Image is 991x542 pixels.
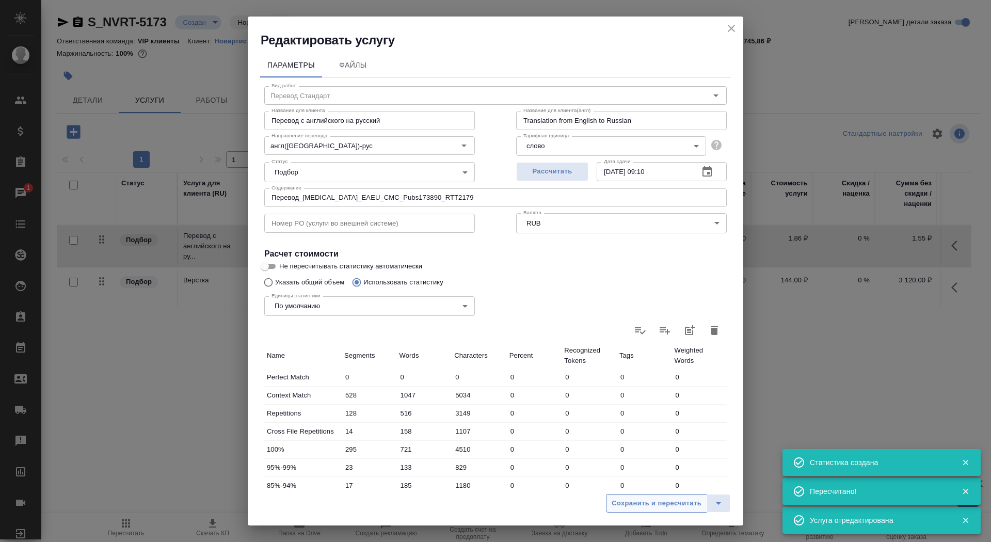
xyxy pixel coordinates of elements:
[261,32,743,49] h2: Редактировать услугу
[516,136,706,156] div: слово
[672,424,727,439] input: ✎ Введи что-нибудь
[507,424,562,439] input: ✎ Введи что-нибудь
[955,516,976,525] button: Закрыть
[617,460,672,475] input: ✎ Введи что-нибудь
[397,478,452,493] input: ✎ Введи что-нибудь
[562,406,617,421] input: ✎ Введи что-нибудь
[702,318,727,343] button: Удалить статистику
[271,301,323,310] button: По умолчанию
[677,318,702,343] button: Добавить статистику в работы
[955,487,976,496] button: Закрыть
[672,478,727,493] input: ✎ Введи что-нибудь
[279,261,422,272] span: Не пересчитывать статистику автоматически
[523,141,548,150] button: слово
[452,406,507,421] input: ✎ Введи что-нибудь
[342,460,397,475] input: ✎ Введи что-нибудь
[612,498,701,509] span: Сохранить и пересчитать
[342,424,397,439] input: ✎ Введи что-нибудь
[523,219,544,228] button: RUB
[562,460,617,475] input: ✎ Введи что-нибудь
[619,350,669,361] p: Tags
[509,350,560,361] p: Percent
[267,463,339,473] p: 95%-99%
[264,162,475,182] div: Подбор
[344,350,394,361] p: Segments
[452,388,507,403] input: ✎ Введи что-нибудь
[617,478,672,493] input: ✎ Введи что-нибудь
[266,59,316,72] span: Параметры
[562,478,617,493] input: ✎ Введи что-нибудь
[810,515,946,525] div: Услуга отредактирована
[507,478,562,493] input: ✎ Введи что-нибудь
[457,138,471,153] button: Open
[672,460,727,475] input: ✎ Введи что-нибудь
[452,460,507,475] input: ✎ Введи что-нибудь
[617,442,672,457] input: ✎ Введи что-нибудь
[342,406,397,421] input: ✎ Введи что-нибудь
[452,442,507,457] input: ✎ Введи что-нибудь
[562,370,617,385] input: ✎ Введи что-нибудь
[397,406,452,421] input: ✎ Введи что-нибудь
[507,442,562,457] input: ✎ Введи что-нибудь
[672,388,727,403] input: ✎ Введи что-нибудь
[516,162,588,181] button: Рассчитать
[267,444,339,455] p: 100%
[672,406,727,421] input: ✎ Введи что-нибудь
[452,370,507,385] input: ✎ Введи что-нибудь
[267,426,339,437] p: Cross File Repetitions
[674,345,724,366] p: Weighted Words
[562,388,617,403] input: ✎ Введи что-нибудь
[342,442,397,457] input: ✎ Введи что-нибудь
[267,372,339,382] p: Perfect Match
[652,318,677,343] label: Слить статистику
[606,494,730,513] div: split button
[617,424,672,439] input: ✎ Введи что-нибудь
[516,213,727,233] div: RUB
[397,388,452,403] input: ✎ Введи что-нибудь
[562,442,617,457] input: ✎ Введи что-нибудь
[397,460,452,475] input: ✎ Введи что-нибудь
[522,166,583,178] span: Рассчитать
[271,168,301,177] button: Подбор
[264,296,475,316] div: По умолчанию
[397,424,452,439] input: ✎ Введи что-нибудь
[628,318,652,343] label: Обновить статистику
[507,460,562,475] input: ✎ Введи что-нибудь
[342,388,397,403] input: ✎ Введи что-нибудь
[267,408,339,419] p: Repetitions
[452,424,507,439] input: ✎ Введи что-нибудь
[617,370,672,385] input: ✎ Введи что-нибудь
[606,494,707,513] button: Сохранить и пересчитать
[267,350,339,361] p: Name
[810,457,946,468] div: Статистика создана
[399,350,450,361] p: Words
[452,478,507,493] input: ✎ Введи что-нибудь
[328,59,378,72] span: Файлы
[955,458,976,467] button: Закрыть
[267,481,339,491] p: 85%-94%
[507,388,562,403] input: ✎ Введи что-нибудь
[507,406,562,421] input: ✎ Введи что-нибудь
[454,350,504,361] p: Characters
[617,406,672,421] input: ✎ Введи что-нибудь
[397,370,452,385] input: ✎ Введи что-нибудь
[507,370,562,385] input: ✎ Введи что-нибудь
[397,442,452,457] input: ✎ Введи что-нибудь
[672,370,727,385] input: ✎ Введи что-нибудь
[672,442,727,457] input: ✎ Введи что-нибудь
[564,345,614,366] p: Recognized Tokens
[342,370,397,385] input: ✎ Введи что-нибудь
[617,388,672,403] input: ✎ Введи что-нибудь
[264,248,727,260] h4: Расчет стоимости
[267,390,339,401] p: Context Match
[562,424,617,439] input: ✎ Введи что-нибудь
[724,21,739,36] button: close
[810,486,946,497] div: Пересчитано!
[342,478,397,493] input: ✎ Введи что-нибудь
